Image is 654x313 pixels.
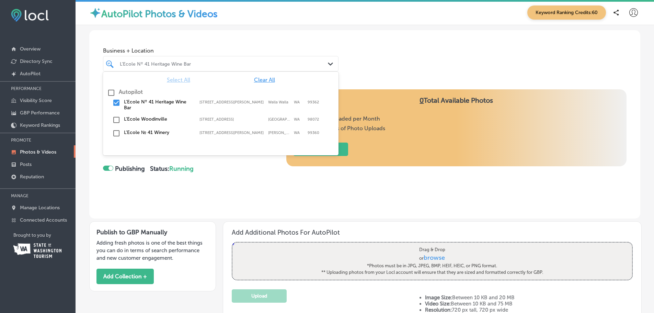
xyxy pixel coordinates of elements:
[124,130,193,135] label: L’Ecole № 41 Winery
[425,294,452,301] strong: Image Size:
[120,61,329,67] div: L’Ecole Nº 41 Heritage Wine Bar
[199,100,265,104] label: 6 West Rose St, Ste 103
[420,96,424,104] span: 0
[20,98,52,103] p: Visibility Score
[425,307,452,313] strong: Resolution:
[425,301,451,307] strong: Video Size:
[20,122,60,128] p: Keyword Rankings
[319,244,546,278] label: Drag & Drop or *Photos must be in JPG, JPEG, BMP, HEIF, HEIC, or PNG format. ** Uploading photos ...
[96,239,209,262] p: Adding fresh photos is one of the best things you can do in terms of search performance and new c...
[20,71,41,77] p: AutoPilot
[425,301,633,307] li: Between 10 KB and 75 MB
[20,58,53,64] p: Directory Sync
[308,117,319,122] label: 98072
[254,77,275,83] span: Clear All
[103,47,339,54] span: Business + Location
[20,217,67,223] p: Connected Accounts
[293,115,385,122] div: Photos Uploaded per Month
[115,165,145,172] strong: Publishing
[268,100,290,104] label: Walla Walla
[199,131,265,135] label: 41 Lowden School Rd
[20,46,41,52] p: Overview
[20,161,32,167] p: Posts
[167,77,190,83] span: Select All
[20,149,56,155] p: Photos & Videos
[308,131,319,135] label: 99360
[150,165,194,172] strong: Status:
[11,9,49,22] img: fda3e92497d09a02dc62c9cd864e3231.png
[124,116,193,122] label: L’Ecole Woodinville
[20,205,60,211] p: Manage Locations
[13,233,76,238] p: Brought to you by
[199,117,265,122] label: 17401 133rd Ave NE #1010
[527,5,606,20] span: Keyword Ranking Credits: 60
[232,228,633,236] h3: Add Additional Photos For AutoPilot
[232,289,287,303] button: Upload
[293,96,620,115] h4: Total Available Photos
[101,8,218,20] label: AutoPilot Photos & Videos
[13,243,61,258] img: Washington Tourism
[96,269,154,284] button: Add Collection +
[96,228,209,236] h3: Publish to GBP Manually
[20,174,44,180] p: Reputation
[268,117,290,122] label: Woodinville
[294,131,304,135] label: WA
[308,100,319,104] label: 99362
[89,7,101,19] img: autopilot-icon
[425,307,633,313] li: 720 px tall, 720 px wide
[294,100,304,104] label: WA
[268,131,290,135] label: Lowden
[20,110,60,116] p: GBP Performance
[425,294,633,301] li: Between 10 KB and 20 MB
[169,165,194,172] span: Running
[424,254,445,261] span: browse
[119,89,143,95] label: Autopilot
[294,117,304,122] label: WA
[293,125,385,132] span: You have Months of Photo Uploads
[124,99,193,111] label: L’Ecole Nº 41 Heritage Wine Bar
